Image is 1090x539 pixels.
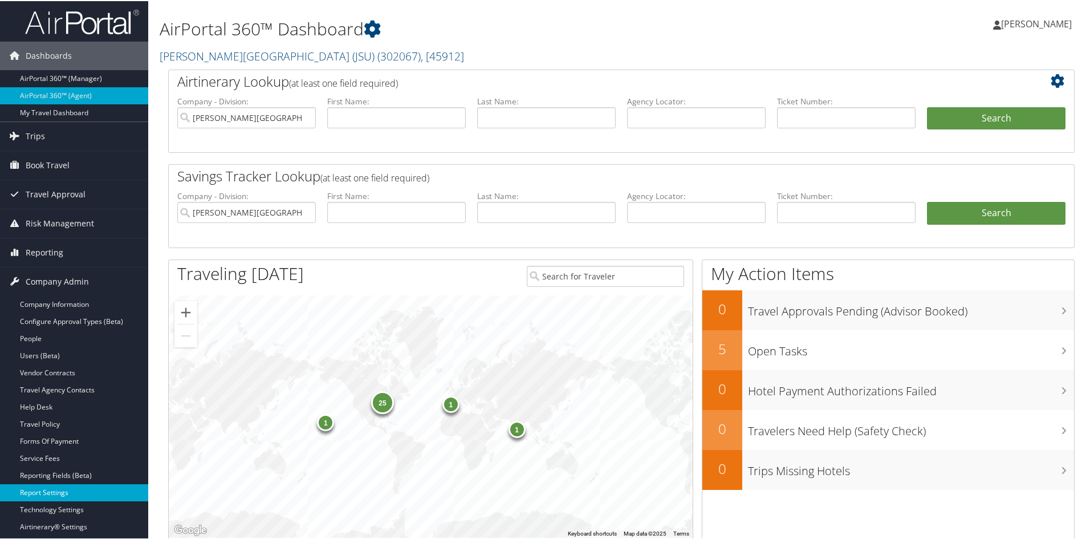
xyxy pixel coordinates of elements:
[26,237,63,266] span: Reporting
[327,189,466,201] label: First Name:
[748,297,1074,318] h3: Travel Approvals Pending (Advisor Booked)
[174,323,197,346] button: Zoom out
[748,376,1074,398] h3: Hotel Payment Authorizations Failed
[624,529,666,536] span: Map data ©2025
[477,95,616,106] label: Last Name:
[702,289,1074,329] a: 0Travel Approvals Pending (Advisor Booked)
[673,529,689,536] a: Terms (opens in new tab)
[327,95,466,106] label: First Name:
[748,456,1074,478] h3: Trips Missing Hotels
[26,40,72,69] span: Dashboards
[172,522,209,537] img: Google
[527,265,684,286] input: Search for Traveler
[177,71,990,90] h2: Airtinerary Lookup
[748,416,1074,438] h3: Travelers Need Help (Safety Check)
[172,522,209,537] a: Open this area in Google Maps (opens a new window)
[442,395,459,412] div: 1
[371,390,394,413] div: 25
[702,329,1074,369] a: 5Open Tasks
[627,95,766,106] label: Agency Locator:
[702,418,742,437] h2: 0
[477,189,616,201] label: Last Name:
[177,201,316,222] input: search accounts
[320,171,429,183] span: (at least one field required)
[26,266,89,295] span: Company Admin
[508,420,525,437] div: 1
[702,261,1074,285] h1: My Action Items
[1001,17,1072,29] span: [PERSON_NAME]
[702,409,1074,449] a: 0Travelers Need Help (Safety Check)
[377,47,421,63] span: ( 302067 )
[289,76,398,88] span: (at least one field required)
[26,150,70,179] span: Book Travel
[702,449,1074,489] a: 0Trips Missing Hotels
[777,95,916,106] label: Ticket Number:
[26,208,94,237] span: Risk Management
[627,189,766,201] label: Agency Locator:
[177,189,316,201] label: Company - Division:
[26,121,45,149] span: Trips
[568,529,617,537] button: Keyboard shortcuts
[927,201,1065,224] a: Search
[25,7,139,34] img: airportal-logo.png
[177,165,990,185] h2: Savings Tracker Lookup
[421,47,464,63] span: , [ 45912 ]
[317,413,334,430] div: 1
[160,47,464,63] a: [PERSON_NAME][GEOGRAPHIC_DATA] (JSU)
[160,16,775,40] h1: AirPortal 360™ Dashboard
[702,458,742,477] h2: 0
[177,261,304,285] h1: Traveling [DATE]
[927,106,1065,129] button: Search
[702,369,1074,409] a: 0Hotel Payment Authorizations Failed
[177,95,316,106] label: Company - Division:
[26,179,86,208] span: Travel Approval
[993,6,1083,40] a: [PERSON_NAME]
[777,189,916,201] label: Ticket Number:
[174,300,197,323] button: Zoom in
[702,338,742,358] h2: 5
[702,298,742,318] h2: 0
[748,337,1074,358] h3: Open Tasks
[702,378,742,398] h2: 0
